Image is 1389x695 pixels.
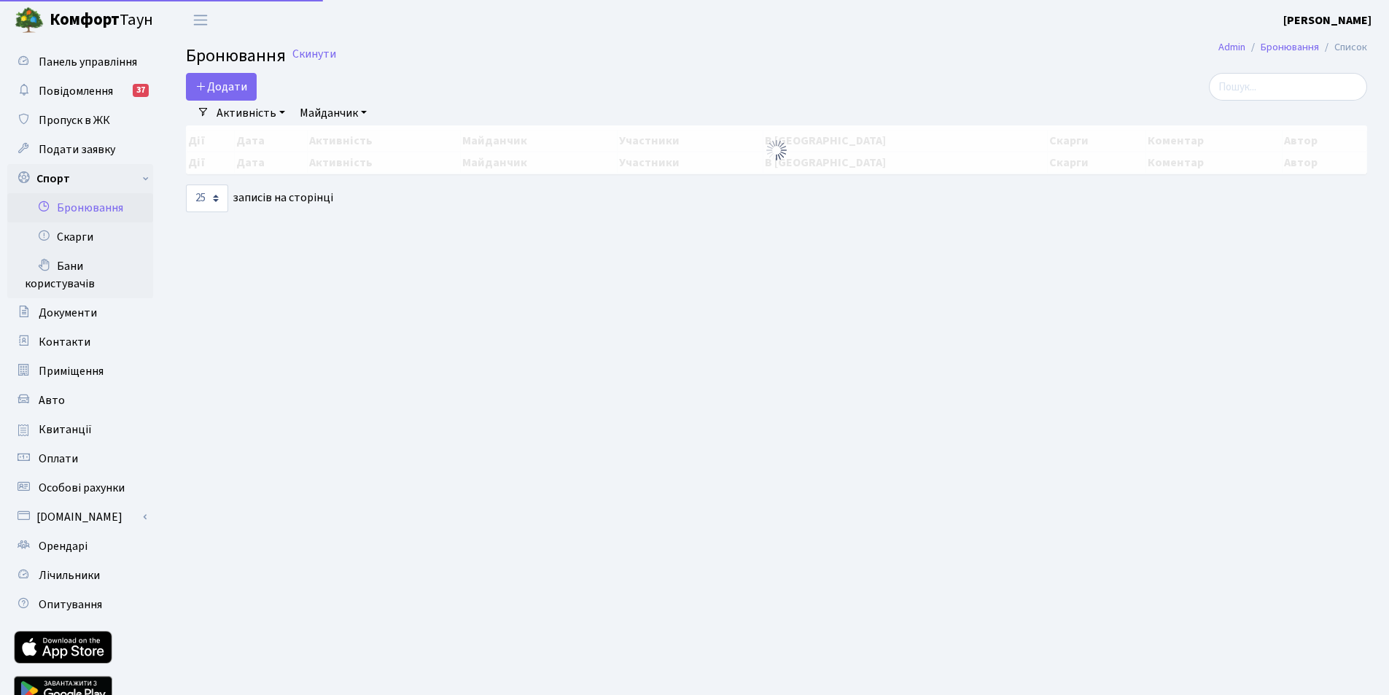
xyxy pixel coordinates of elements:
a: Активність [211,101,291,125]
span: Панель управління [39,54,137,70]
span: Подати заявку [39,141,115,158]
input: Пошук... [1209,73,1367,101]
a: Квитанції [7,415,153,444]
span: Квитанції [39,422,92,438]
span: Контакти [39,334,90,350]
a: Спорт [7,164,153,193]
img: logo.png [15,6,44,35]
span: Пропуск в ЖК [39,112,110,128]
a: Оплати [7,444,153,473]
span: Документи [39,305,97,321]
span: Бронювання [186,43,286,69]
a: Майданчик [294,101,373,125]
a: Опитування [7,590,153,619]
a: Орендарі [7,532,153,561]
label: записів на сторінці [186,185,333,212]
b: Комфорт [50,8,120,31]
span: Опитування [39,597,102,613]
a: Документи [7,298,153,327]
button: Переключити навігацію [182,8,219,32]
div: 37 [133,84,149,97]
a: Бронювання [7,193,153,222]
a: Admin [1218,39,1245,55]
a: Подати заявку [7,135,153,164]
a: Повідомлення37 [7,77,153,106]
span: Приміщення [39,363,104,379]
a: Скарги [7,222,153,252]
a: Лічильники [7,561,153,590]
span: Авто [39,392,65,408]
b: [PERSON_NAME] [1283,12,1372,28]
button: Додати [186,73,257,101]
a: Бронювання [1261,39,1319,55]
a: Авто [7,386,153,415]
span: Лічильники [39,567,100,583]
select: записів на сторінці [186,185,228,212]
a: Особові рахунки [7,473,153,502]
a: Контакти [7,327,153,357]
a: Панель управління [7,47,153,77]
li: Список [1319,39,1367,55]
a: Приміщення [7,357,153,386]
a: [DOMAIN_NAME] [7,502,153,532]
span: Повідомлення [39,83,113,99]
a: Скинути [292,47,336,61]
span: Орендарі [39,538,87,554]
a: [PERSON_NAME] [1283,12,1372,29]
a: Бани користувачів [7,252,153,298]
span: Оплати [39,451,78,467]
span: Особові рахунки [39,480,125,496]
a: Пропуск в ЖК [7,106,153,135]
nav: breadcrumb [1197,32,1389,63]
span: Таун [50,8,153,33]
img: Обробка... [765,139,788,162]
